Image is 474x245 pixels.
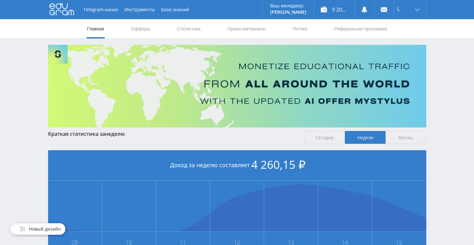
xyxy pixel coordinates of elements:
[304,131,345,144] span: Сегодня
[105,130,125,137] span: неделю
[227,19,266,38] a: Промо-материалы
[48,240,102,245] span: 09
[102,240,155,245] span: 10
[130,19,151,38] a: Офферы
[270,3,306,8] p: Ваш менеджер:
[156,240,210,245] span: 11
[29,226,61,232] span: Новый дизайн
[87,19,105,38] a: Главная
[292,19,308,38] a: Потоки
[270,10,306,15] p: [PERSON_NAME]
[264,240,318,245] span: 13
[251,157,305,172] span: 4 260,15 ₽
[48,131,298,137] div: Краткая статистика за
[210,240,263,245] span: 12
[334,19,388,38] a: Реферальная программа
[386,131,426,144] span: Месяц
[318,240,371,245] span: 14
[397,6,400,12] span: L
[48,150,426,181] div: Доход за неделю составляет
[372,240,426,245] span: 15
[176,19,201,38] a: Статистика
[48,45,426,127] img: Banner
[345,131,386,144] span: Неделя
